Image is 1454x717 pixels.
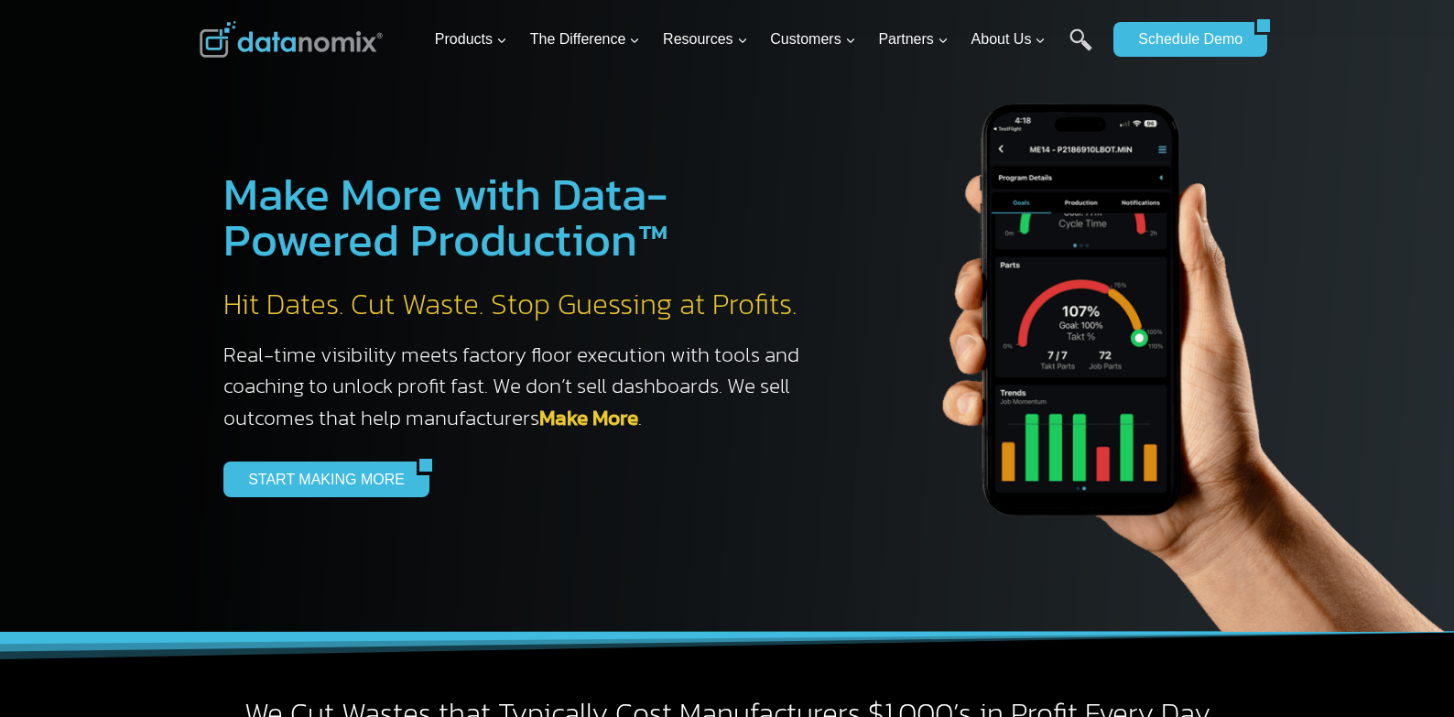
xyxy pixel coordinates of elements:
h2: Hit Dates. Cut Waste. Stop Guessing at Profits. [223,286,819,324]
span: About Us [971,27,1047,51]
a: START MAKING MORE [223,462,417,496]
nav: Primary Navigation [428,10,1105,70]
span: Products [435,27,507,51]
a: Search [1069,28,1092,70]
span: Resources [663,27,747,51]
h1: Make More with Data-Powered Production™ [223,171,819,263]
img: Datanomix [200,21,383,58]
a: Schedule Demo [1113,22,1254,57]
h3: Real-time visibility meets factory floor execution with tools and coaching to unlock profit fast.... [223,339,819,434]
span: Customers [770,27,855,51]
span: The Difference [530,27,641,51]
span: Partners [878,27,948,51]
a: Make More [539,402,638,433]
